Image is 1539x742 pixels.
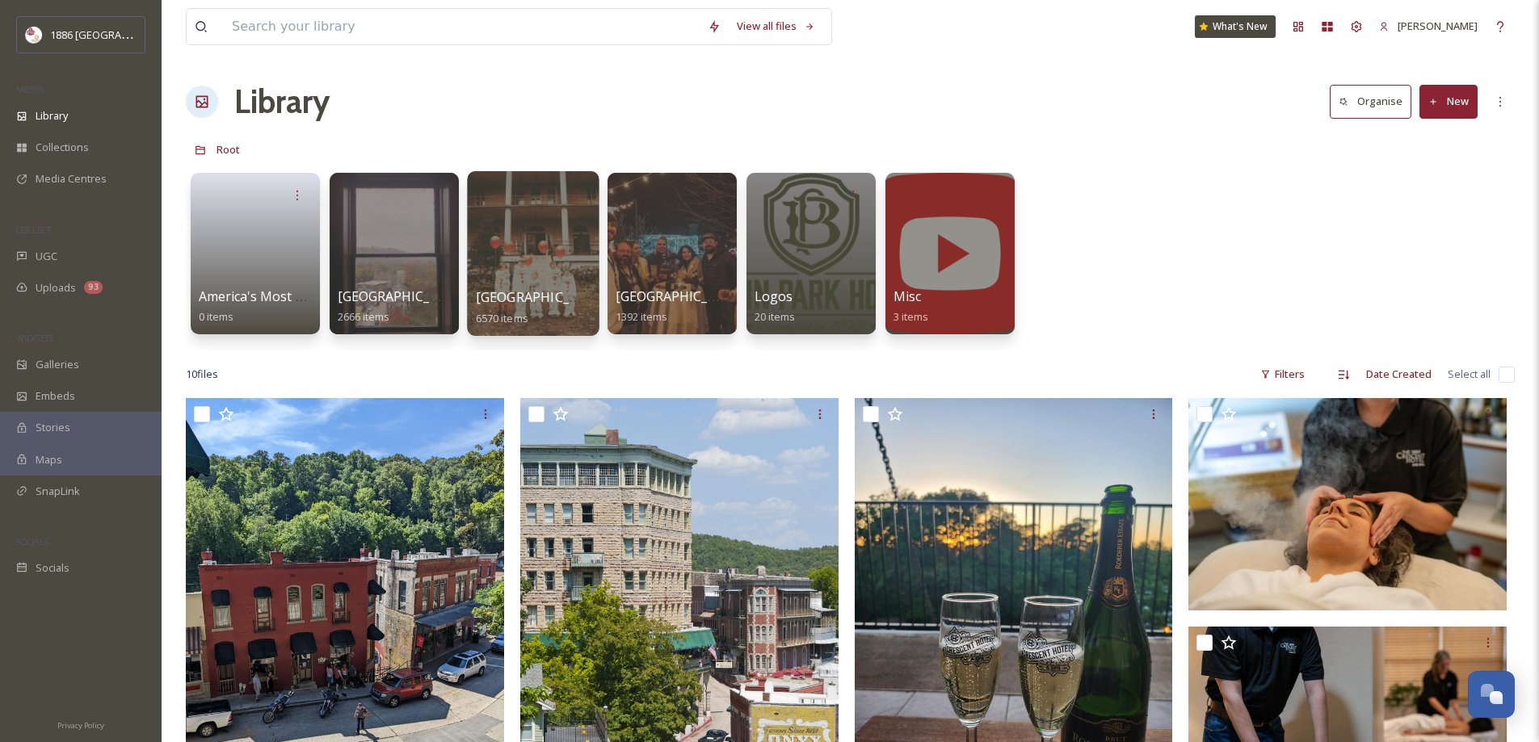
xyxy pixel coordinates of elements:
span: UGC [36,249,57,264]
a: View all files [729,10,823,42]
span: America's Most Haunted Hotel [199,287,384,305]
a: [GEOGRAPHIC_DATA]6570 items [476,290,608,325]
span: Misc [894,287,921,305]
span: Select all [1448,367,1491,382]
span: Root [217,142,240,157]
button: New [1419,85,1478,118]
span: 6570 items [476,310,528,325]
span: 1392 items [616,309,667,324]
a: Logos20 items [755,289,795,324]
span: Library [36,108,68,124]
img: logos.png [26,27,42,43]
span: 20 items [755,309,795,324]
span: 1886 [GEOGRAPHIC_DATA] [50,27,178,42]
a: [GEOGRAPHIC_DATA]1392 items [616,289,746,324]
a: [GEOGRAPHIC_DATA]2666 items [338,289,468,324]
span: SOCIALS [16,535,48,547]
a: Organise [1330,85,1419,118]
span: Logos [755,287,793,305]
span: WIDGETS [16,332,53,344]
span: 0 items [199,309,233,324]
a: What's New [1195,15,1276,38]
span: Socials [36,560,69,576]
div: Date Created [1358,358,1440,390]
span: Stories [36,420,70,435]
a: Library [234,78,330,126]
span: [GEOGRAPHIC_DATA] [616,287,746,305]
span: Uploads [36,280,76,296]
button: Organise [1330,85,1411,118]
a: [PERSON_NAME] [1371,10,1486,42]
a: America's Most Haunted Hotel0 items [199,289,384,324]
span: [GEOGRAPHIC_DATA] [476,288,608,306]
img: 224_Crescent_Spa_web_onionstudio.jpg [1188,398,1507,610]
input: Search your library [224,9,700,44]
span: COLLECT [16,224,51,236]
span: Maps [36,452,62,467]
div: 93 [84,281,103,294]
span: [GEOGRAPHIC_DATA] [338,287,468,305]
a: Privacy Policy [57,715,104,734]
span: Collections [36,140,89,155]
div: Filters [1252,358,1313,390]
span: 2666 items [338,309,389,324]
button: Open Chat [1468,671,1515,718]
span: SnapLink [36,484,80,499]
span: 10 file s [186,367,218,382]
span: MEDIA [16,83,44,95]
span: Galleries [36,357,79,372]
span: Privacy Policy [57,720,104,731]
a: Misc3 items [894,289,928,324]
span: 3 items [894,309,928,324]
span: Embeds [36,388,75,404]
span: Media Centres [36,171,107,187]
span: [PERSON_NAME] [1398,19,1478,33]
a: Root [217,140,240,159]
